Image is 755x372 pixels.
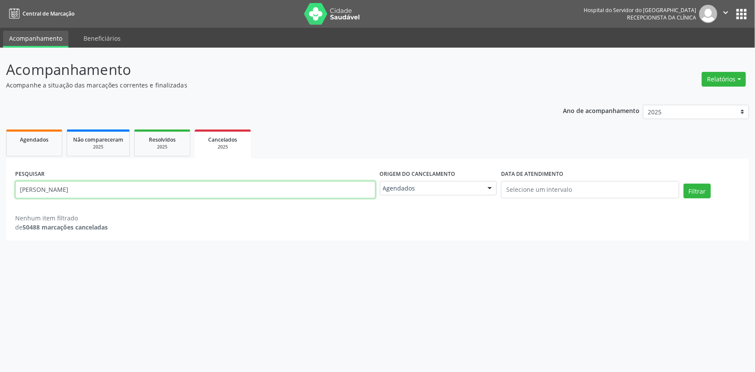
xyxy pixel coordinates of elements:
[702,72,746,87] button: Relatórios
[3,31,68,48] a: Acompanhamento
[6,81,526,90] p: Acompanhe a situação das marcações correntes e finalizadas
[15,213,108,223] div: Nenhum item filtrado
[77,31,127,46] a: Beneficiários
[15,181,376,198] input: Nome, código do beneficiário ou CPF
[699,5,717,23] img: img
[22,10,74,17] span: Central de Marcação
[209,136,238,143] span: Cancelados
[584,6,696,14] div: Hospital do Servidor do [GEOGRAPHIC_DATA]
[627,14,696,21] span: Recepcionista da clínica
[73,144,123,150] div: 2025
[15,223,108,232] div: de
[20,136,48,143] span: Agendados
[684,184,711,198] button: Filtrar
[15,168,45,181] label: PESQUISAR
[501,168,563,181] label: DATA DE ATENDIMENTO
[6,59,526,81] p: Acompanhamento
[380,168,456,181] label: Origem do cancelamento
[73,136,123,143] span: Não compareceram
[501,181,679,198] input: Selecione um intervalo
[721,8,730,17] i: 
[717,5,734,23] button: 
[734,6,749,22] button: apps
[141,144,184,150] div: 2025
[6,6,74,21] a: Central de Marcação
[383,184,479,193] span: Agendados
[22,223,108,231] strong: 50488 marcações canceladas
[149,136,176,143] span: Resolvidos
[201,144,245,150] div: 2025
[563,105,640,116] p: Ano de acompanhamento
